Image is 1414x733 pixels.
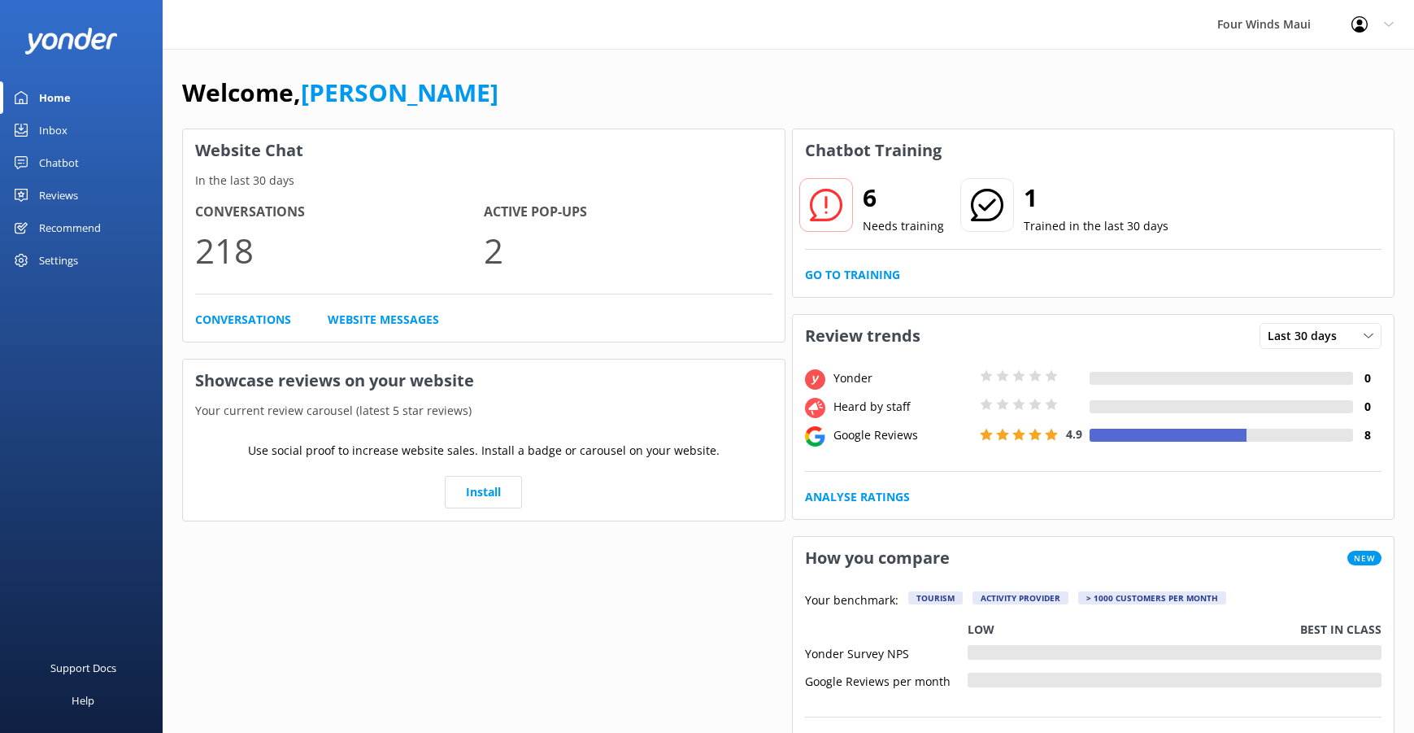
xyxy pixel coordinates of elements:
[1078,591,1226,604] div: > 1000 customers per month
[1024,217,1168,235] p: Trained in the last 30 days
[1066,426,1082,442] span: 4.9
[183,172,785,190] p: In the last 30 days
[484,223,772,277] p: 2
[1353,398,1381,416] h4: 0
[24,28,118,55] img: yonder-white-logo.png
[39,244,78,277] div: Settings
[195,202,484,223] h4: Conversations
[1353,369,1381,387] h4: 0
[1300,621,1381,639] p: Best in class
[972,591,1068,604] div: Activity Provider
[829,369,976,387] div: Yonder
[301,76,498,109] a: [PERSON_NAME]
[39,81,71,114] div: Home
[1353,426,1381,444] h4: 8
[182,73,498,112] h1: Welcome,
[39,179,78,212] div: Reviews
[805,673,968,687] div: Google Reviews per month
[793,537,962,579] h3: How you compare
[484,202,772,223] h4: Active Pop-ups
[1268,327,1347,345] span: Last 30 days
[805,266,900,284] a: Go to Training
[968,621,994,639] p: Low
[183,360,785,402] h3: Showcase reviews on your website
[805,645,968,660] div: Yonder Survey NPS
[248,442,720,460] p: Use social proof to increase website sales. Install a badge or carousel on your website.
[39,114,67,146] div: Inbox
[72,684,94,717] div: Help
[863,217,944,235] p: Needs training
[908,591,963,604] div: Tourism
[793,315,933,357] h3: Review trends
[39,146,79,179] div: Chatbot
[793,129,954,172] h3: Chatbot Training
[50,652,116,684] div: Support Docs
[183,129,785,172] h3: Website Chat
[183,402,785,420] p: Your current review carousel (latest 5 star reviews)
[1347,551,1381,565] span: New
[805,488,910,506] a: Analyse Ratings
[1024,178,1168,217] h2: 1
[195,311,291,329] a: Conversations
[39,212,101,244] div: Recommend
[805,591,898,611] p: Your benchmark:
[445,476,522,508] a: Install
[195,223,484,277] p: 218
[829,426,976,444] div: Google Reviews
[328,311,439,329] a: Website Messages
[829,398,976,416] div: Heard by staff
[863,178,944,217] h2: 6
